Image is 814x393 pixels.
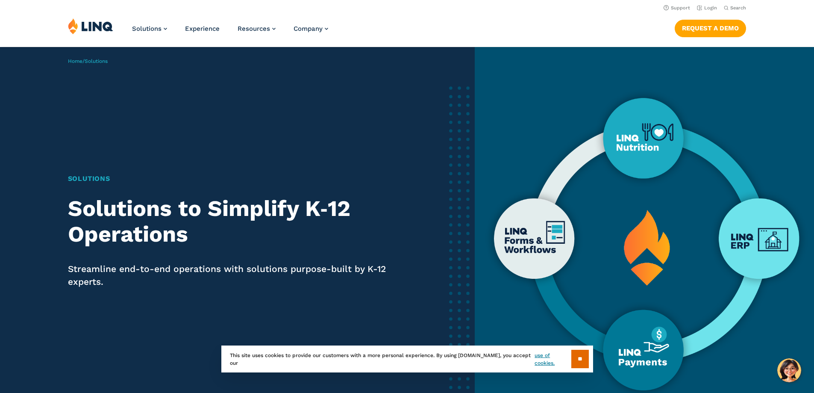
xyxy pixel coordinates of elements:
[535,352,571,367] a: use of cookies.
[730,5,746,11] span: Search
[132,25,167,33] a: Solutions
[664,5,690,11] a: Support
[68,18,113,34] img: LINQ | K‑12 Software
[777,358,801,382] button: Hello, have a question? Let’s chat.
[132,18,328,46] nav: Primary Navigation
[675,18,746,37] nav: Button Navigation
[294,25,323,33] span: Company
[294,25,328,33] a: Company
[238,25,276,33] a: Resources
[68,58,108,64] span: /
[132,25,162,33] span: Solutions
[68,174,389,184] h1: Solutions
[68,196,389,247] h2: Solutions to Simplify K‑12 Operations
[724,5,746,11] button: Open Search Bar
[185,25,220,33] a: Experience
[85,58,108,64] span: Solutions
[221,346,593,372] div: This site uses cookies to provide our customers with a more personal experience. By using [DOMAIN...
[68,58,82,64] a: Home
[697,5,717,11] a: Login
[238,25,270,33] span: Resources
[675,20,746,37] a: Request a Demo
[68,263,389,288] p: Streamline end-to-end operations with solutions purpose-built by K-12 experts.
